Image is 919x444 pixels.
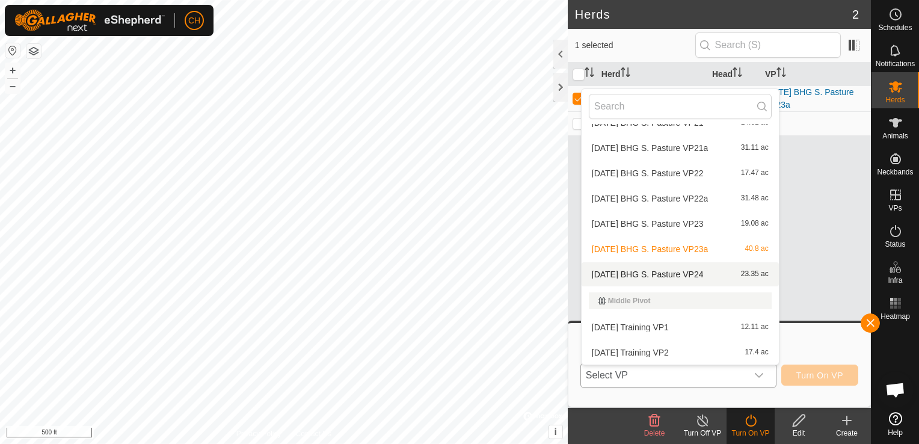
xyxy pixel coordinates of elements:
span: [DATE] Training VP2 [592,348,669,357]
span: Infra [888,277,902,284]
button: i [549,425,562,439]
span: Neckbands [877,168,913,176]
button: Turn On VP [781,365,858,386]
p-sorticon: Activate to sort [776,69,786,79]
span: Heatmap [881,313,910,320]
img: Gallagher Logo [14,10,165,31]
p-sorticon: Activate to sort [733,69,742,79]
button: + [5,63,20,78]
p-sorticon: Activate to sort [621,69,630,79]
span: 2 [852,5,859,23]
span: Delete [644,429,665,437]
span: Notifications [876,60,915,67]
td: - [760,111,871,135]
span: [DATE] BHG S. Pasture VP21a [592,144,708,152]
span: Animals [882,132,908,140]
a: Privacy Policy [236,428,281,439]
li: 2025-06-21 Training VP1 [582,315,779,339]
a: Help [871,407,919,441]
span: [DATE] BHG S. Pasture VP23 [592,220,704,228]
p-sorticon: Activate to sort [585,69,594,79]
button: – [5,79,20,93]
span: [DATE] BHG S. Pasture VP24 [592,270,704,279]
button: Reset Map [5,43,20,58]
th: VP [760,63,871,86]
span: Herds [885,96,905,103]
span: [DATE] BHG S. Pasture VP22 [592,169,704,177]
span: 17.4 ac [745,348,768,357]
span: i [555,427,557,437]
span: CH [188,14,200,27]
span: Status [885,241,905,248]
span: Select VP [581,363,747,387]
span: VPs [888,205,902,212]
span: [DATE] BHG S. Pasture VP23a [592,245,708,253]
li: 2025-09-05 BHG S. Pasture VP23 [582,212,779,236]
li: 2025-09-07 BHG S. Pasture VP24 [582,262,779,286]
li: 2025-09-05 BHG S. Pasture VP22a [582,187,779,211]
a: Contact Us [296,428,331,439]
div: Open chat [878,372,914,408]
input: Search (S) [695,32,841,58]
span: Help [888,429,903,436]
div: Middle Pivot [598,297,762,304]
div: Create [823,428,871,439]
th: Herd [597,63,707,86]
span: 23.35 ac [741,270,769,279]
span: 31.11 ac [741,144,769,152]
input: Search [589,94,772,119]
li: 2025-09-03 BHG S. Pasture VP22 [582,161,779,185]
h2: Herds [575,7,852,22]
span: 12.11 ac [741,323,769,331]
div: Edit [775,428,823,439]
span: Turn On VP [796,371,843,380]
li: 2025-09-07 BHG S. Pasture VP23a [582,237,779,261]
span: 40.8 ac [745,245,768,253]
button: Map Layers [26,44,41,58]
span: 19.08 ac [741,220,769,228]
li: 2025-09-03 BHG S. Pasture VP21a [582,136,779,160]
span: 1 selected [575,39,695,52]
span: Schedules [878,24,912,31]
span: [DATE] BHG S. Pasture VP22a [592,194,708,203]
span: 31.48 ac [741,194,769,203]
span: 17.47 ac [741,169,769,177]
div: Turn On VP [727,428,775,439]
th: Head [707,63,760,86]
div: dropdown trigger [747,363,771,387]
a: [DATE] BHG S. Pasture VP23a [765,87,854,109]
span: [DATE] Training VP1 [592,323,669,331]
div: Turn Off VP [678,428,727,439]
li: 2025-06-23 Training VP2 [582,341,779,365]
